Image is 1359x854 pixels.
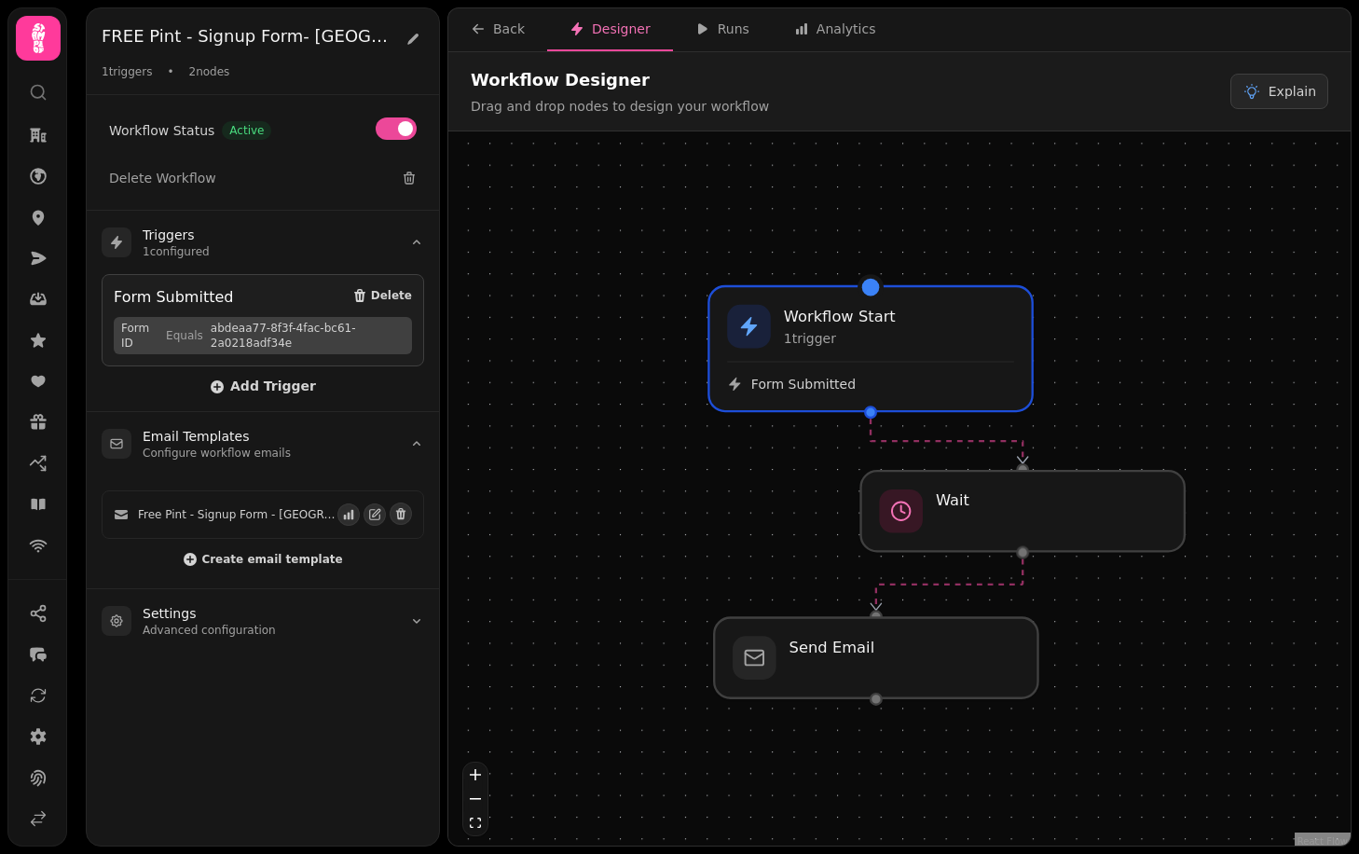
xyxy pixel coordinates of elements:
button: zoom out [463,787,487,811]
span: Create email template [201,554,342,565]
h3: Email Templates [143,427,291,446]
summary: Triggers1configured [87,211,439,274]
div: Form Submitted [114,286,233,309]
p: Configure workflow emails [143,446,291,461]
button: fit view [463,811,487,835]
div: Wait [859,470,1186,553]
h3: Triggers [143,226,210,244]
div: React Flow controls [462,762,488,836]
span: 2 nodes [189,64,230,79]
p: 1 trigger [784,330,896,348]
button: zoom in [463,763,487,787]
button: Designer [547,8,673,51]
button: Back [448,8,547,51]
button: Edit workflow [402,23,424,53]
div: Runs [695,20,749,38]
button: Explain [1230,74,1328,109]
span: Free Pint - Signup Form - [GEOGRAPHIC_DATA] [WorkFlow] [138,507,337,522]
span: Active [222,121,271,140]
button: Delete Workflow [102,161,424,195]
p: Drag and drop nodes to design your workflow [471,97,769,116]
span: Delete Workflow [109,169,216,187]
h3: Workflow Start [784,306,896,327]
a: React Flow attribution [1297,836,1348,847]
span: Explain [1269,82,1316,101]
h3: Settings [143,604,276,623]
summary: Email TemplatesConfigure workflow emails [87,412,439,475]
div: Analytics [794,20,876,38]
button: View email events [337,503,360,526]
summary: SettingsAdvanced configuration [87,589,439,653]
span: Form ID [121,321,158,351]
span: Delete [371,290,412,301]
button: Delete email template [390,503,412,525]
span: 1 triggers [102,64,152,79]
button: Runs [673,8,772,51]
div: Send Email [713,616,1039,699]
span: Form Submitted [751,376,856,393]
button: Add Trigger [210,378,316,396]
div: Back [471,20,525,38]
button: Edit email template [364,503,386,526]
span: Add Trigger [210,379,316,394]
button: Delete [352,286,412,305]
g: Edge from 0198d1aa-9db1-7155-9afd-ee5bc5498a01 to 0198d1e2-45cf-739d-b5fd-2d89b8a4618e [876,559,1023,611]
div: Designer [570,20,651,38]
button: Create email template [183,550,342,569]
span: • [167,64,173,79]
h2: FREE Pint - Signup Form- [GEOGRAPHIC_DATA] [102,23,391,49]
p: 1 configured [143,244,210,259]
span: Workflow Status [109,121,214,140]
p: Advanced configuration [143,623,276,638]
button: Analytics [772,8,899,51]
span: Equals [166,328,203,343]
h2: Workflow Designer [471,67,769,93]
div: Workflow Start1triggerForm Submitted [707,285,1034,412]
span: abdeaa77-8f3f-4fac-bc61-2a0218adf34e [211,321,405,351]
